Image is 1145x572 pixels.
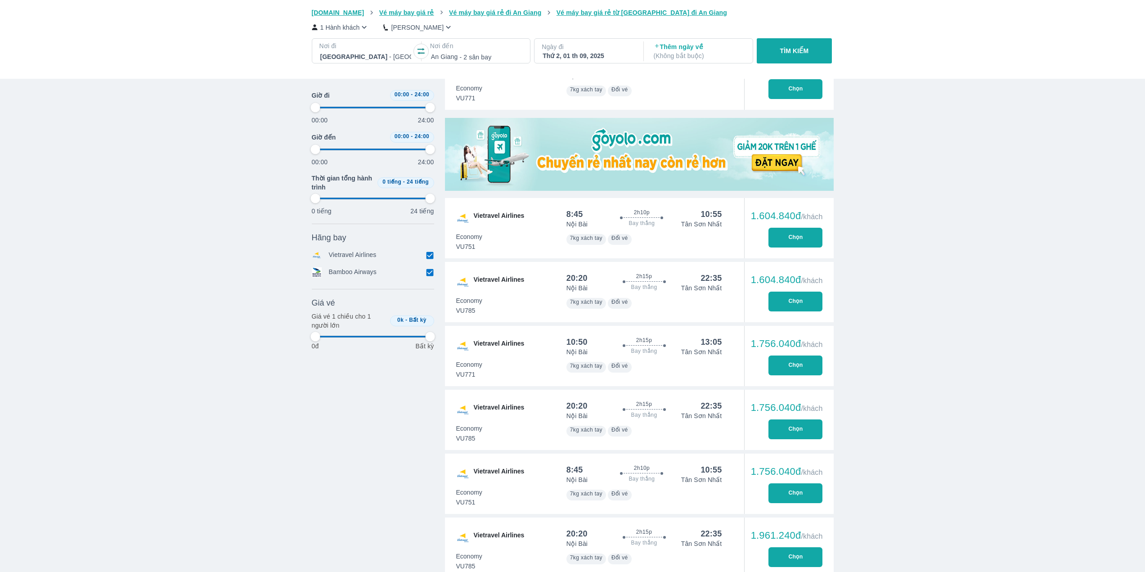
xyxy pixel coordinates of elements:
[768,79,822,99] button: Chọn
[312,133,336,142] span: Giờ đến
[312,91,330,100] span: Giờ đi
[654,42,745,60] p: Thêm ngày về
[411,133,413,140] span: -
[570,235,602,241] span: 7kg xách tay
[757,38,832,63] button: TÌM KIẾM
[566,539,588,548] p: Nội Bài
[383,23,453,32] button: [PERSON_NAME]
[566,284,588,293] p: Nội Bài
[456,232,482,241] span: Economy
[768,228,822,248] button: Chọn
[681,220,722,229] p: Tân Sơn Nhất
[474,467,525,481] span: Vietravel Airlines
[418,158,434,167] p: 24:00
[312,297,335,308] span: Giá vé
[636,528,652,536] span: 2h15p
[700,528,722,539] div: 22:35
[456,498,482,507] span: VU751
[474,339,525,353] span: Vietravel Airlines
[312,158,328,167] p: 00:00
[768,547,822,567] button: Chọn
[636,401,652,408] span: 2h15p
[407,179,429,185] span: 24 tiếng
[566,220,588,229] p: Nội Bài
[636,337,652,344] span: 2h15p
[611,86,628,93] span: Đổi vé
[474,211,525,225] span: Vietravel Airlines
[456,531,470,545] img: VU
[751,530,823,541] div: 1.961.240đ
[379,9,434,16] span: Vé máy bay giá rẻ
[566,347,588,356] p: Nội Bài
[700,401,722,411] div: 22:35
[611,299,628,305] span: Đổi vé
[542,42,634,51] p: Ngày đi
[634,464,650,472] span: 2h10p
[654,51,745,60] p: ( Không bắt buộc )
[456,339,470,353] img: VU
[566,528,588,539] div: 20:20
[611,554,628,561] span: Đổi vé
[681,475,722,484] p: Tân Sơn Nhất
[312,23,369,32] button: 1 Hành khách
[391,23,444,32] p: [PERSON_NAME]
[801,341,822,348] span: /khách
[319,41,412,50] p: Nơi đi
[456,552,482,561] span: Economy
[801,468,822,476] span: /khách
[474,275,525,289] span: Vietravel Airlines
[329,267,377,277] p: Bamboo Airways
[751,466,823,477] div: 1.756.040đ
[700,464,722,475] div: 10:55
[570,427,602,433] span: 7kg xách tay
[474,531,525,545] span: Vietravel Airlines
[570,86,602,93] span: 7kg xách tay
[312,174,374,192] span: Thời gian tổng hành trình
[566,209,583,220] div: 8:45
[449,9,541,16] span: Vé máy bay giá rẻ đi An Giang
[456,84,482,93] span: Economy
[456,275,470,289] img: VU
[751,402,823,413] div: 1.756.040đ
[312,342,319,351] p: 0đ
[430,41,523,50] p: Nơi đến
[456,370,482,379] span: VU771
[768,292,822,311] button: Chọn
[320,23,360,32] p: 1 Hành khách
[456,424,482,433] span: Economy
[780,46,809,55] p: TÌM KIẾM
[456,403,470,417] img: VU
[329,250,377,260] p: Vietravel Airlines
[768,419,822,439] button: Chọn
[768,356,822,375] button: Chọn
[543,51,633,60] div: Thứ 2, 01 th 09, 2025
[312,116,328,125] p: 00:00
[570,363,602,369] span: 7kg xách tay
[751,338,823,349] div: 1.756.040đ
[414,91,429,98] span: 24:00
[411,91,413,98] span: -
[382,179,401,185] span: 0 tiếng
[611,363,628,369] span: Đổi vé
[418,116,434,125] p: 24:00
[751,211,823,221] div: 1.604.840đ
[395,91,409,98] span: 00:00
[456,467,470,481] img: VU
[570,491,602,497] span: 7kg xách tay
[566,411,588,420] p: Nội Bài
[397,317,404,323] span: 0k
[700,209,722,220] div: 10:55
[768,483,822,503] button: Chọn
[409,317,427,323] span: Bất kỳ
[403,179,405,185] span: -
[312,232,346,243] span: Hãng bay
[405,317,407,323] span: -
[681,284,722,293] p: Tân Sơn Nhất
[636,273,652,280] span: 2h15p
[415,342,434,351] p: Bất kỳ
[611,235,628,241] span: Đổi vé
[395,133,409,140] span: 00:00
[474,403,525,417] span: Vietravel Airlines
[566,273,588,284] div: 20:20
[414,133,429,140] span: 24:00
